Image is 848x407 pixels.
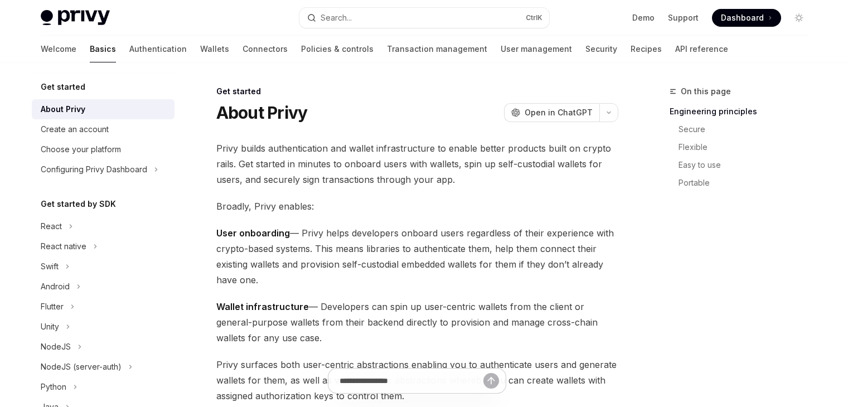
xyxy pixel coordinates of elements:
div: NodeJS (server-auth) [41,360,122,374]
div: Flutter [41,300,64,313]
span: Ctrl K [526,13,542,22]
a: Support [668,12,699,23]
a: Choose your platform [32,139,175,159]
a: API reference [675,36,728,62]
h5: Get started by SDK [41,197,116,211]
div: Choose your platform [41,143,121,156]
div: Unity [41,320,59,333]
a: Secure [679,120,817,138]
div: React [41,220,62,233]
span: Dashboard [721,12,764,23]
div: About Privy [41,103,85,116]
span: — Privy helps developers onboard users regardless of their experience with crypto-based systems. ... [216,225,618,288]
span: — Developers can spin up user-centric wallets from the client or general-purpose wallets from the... [216,299,618,346]
strong: Wallet infrastructure [216,301,309,312]
a: Engineering principles [670,103,817,120]
div: Swift [41,260,59,273]
button: Search...CtrlK [299,8,549,28]
a: Transaction management [387,36,487,62]
a: Flexible [679,138,817,156]
a: Authentication [129,36,187,62]
strong: User onboarding [216,227,290,239]
a: Create an account [32,119,175,139]
a: Policies & controls [301,36,374,62]
a: Easy to use [679,156,817,174]
span: On this page [681,85,731,98]
div: Get started [216,86,618,97]
h1: About Privy [216,103,308,123]
div: NodeJS [41,340,71,353]
a: Wallets [200,36,229,62]
button: Open in ChatGPT [504,103,599,122]
span: Broadly, Privy enables: [216,198,618,214]
span: Open in ChatGPT [525,107,593,118]
div: Create an account [41,123,109,136]
a: User management [501,36,572,62]
div: Python [41,380,66,394]
h5: Get started [41,80,85,94]
a: Portable [679,174,817,192]
a: Dashboard [712,9,781,27]
a: Demo [632,12,655,23]
a: Security [585,36,617,62]
div: Configuring Privy Dashboard [41,163,147,176]
a: Recipes [631,36,662,62]
div: Search... [321,11,352,25]
div: React native [41,240,86,253]
a: About Privy [32,99,175,119]
img: light logo [41,10,110,26]
span: Privy surfaces both user-centric abstractions enabling you to authenticate users and generate wal... [216,357,618,404]
div: Android [41,280,70,293]
button: Toggle dark mode [790,9,808,27]
a: Connectors [243,36,288,62]
button: Send message [483,373,499,389]
span: Privy builds authentication and wallet infrastructure to enable better products built on crypto r... [216,140,618,187]
a: Welcome [41,36,76,62]
a: Basics [90,36,116,62]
